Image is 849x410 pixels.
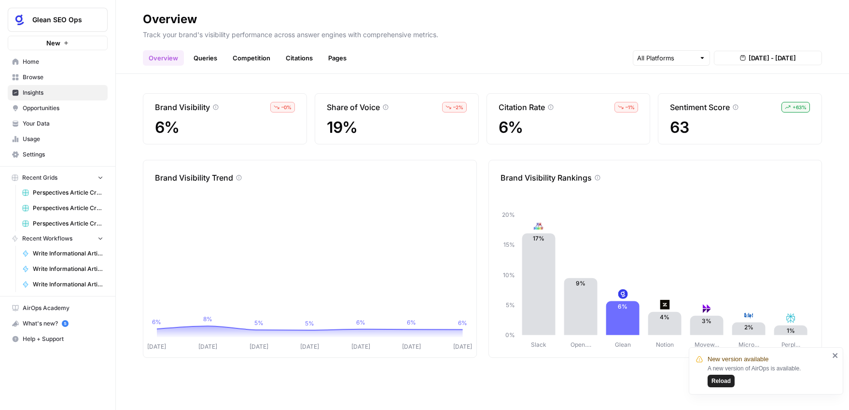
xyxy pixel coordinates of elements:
span: AirOps Academy [23,304,103,312]
span: New [46,38,60,48]
img: ycaedlw8l6jwusys5v0vm0nwqhfq [660,300,669,310]
div: Overview [143,12,197,27]
span: Browse [23,73,103,82]
tspan: Slack [531,341,546,348]
tspan: Movew… [695,341,719,348]
input: All Platforms [637,53,695,63]
p: Brand Visibility [155,101,210,113]
span: Write Informational Article Body (Search) [33,280,103,289]
tspan: 5% [254,319,264,326]
button: [DATE] - [DATE] [714,51,822,65]
img: h1eramvalfk1dvyp9nzdcmydkpaj [744,311,753,320]
tspan: Micro… [738,341,759,348]
img: s280smyarvdq9q0cx8qdq82iosom [702,304,711,313]
text: 5 [64,321,66,326]
text: 17% [533,235,544,242]
span: New version available [708,354,768,364]
div: What's new? [8,316,107,331]
a: Write Informational Article Body (Agents) [18,246,108,261]
p: Brand Visibility Rankings [501,172,592,184]
a: Usage [8,131,108,147]
text: 2% [744,324,753,331]
img: Glean SEO Ops Logo [11,11,28,28]
tspan: 6% [356,319,365,326]
span: 19% [327,119,467,136]
tspan: 6% [152,318,161,325]
a: AirOps Academy [8,300,108,316]
a: Write Informational Article Body (Search) [18,277,108,292]
div: A new version of AirOps is available. [708,364,829,387]
span: Help + Support [23,335,103,343]
span: Usage [23,135,103,143]
tspan: [DATE] [147,343,166,350]
text: 1% [787,327,795,334]
text: 4% [660,313,669,321]
a: Citations [280,50,319,66]
a: Insights [8,85,108,100]
tspan: [DATE] [453,343,472,350]
span: Home [23,57,103,66]
span: Perspectives Article Creation (Assistant) [33,204,103,212]
span: – 1 % [626,103,635,111]
button: Workspace: Glean SEO Ops [8,8,108,32]
button: New [8,36,108,50]
span: 6% [499,119,639,136]
tspan: 6% [458,319,467,326]
a: Queries [188,50,223,66]
span: Glean SEO Ops [32,15,91,25]
button: What's new? 5 [8,316,108,331]
a: Browse [8,70,108,85]
a: Perspectives Article Creation (Search) [18,216,108,231]
span: Recent Grids [22,173,57,182]
tspan: 6% [407,319,416,326]
a: Write Informational Article Body (Assistant) [18,261,108,277]
a: Home [8,54,108,70]
tspan: Perpl… [781,341,800,348]
tspan: [DATE] [402,343,421,350]
a: Settings [8,147,108,162]
span: – 2 % [453,103,463,111]
a: Perspectives Article Creation (Assistant) [18,200,108,216]
a: 5 [62,320,69,327]
button: close [832,352,839,359]
tspan: Glean [615,341,631,348]
tspan: 8% [203,315,212,323]
tspan: [DATE] [300,343,319,350]
tspan: 5% [305,320,314,327]
span: Your Data [23,119,103,128]
a: Overview [143,50,184,66]
p: Share of Voice [327,101,380,113]
a: Your Data [8,116,108,131]
span: 63 [670,119,810,136]
tspan: [DATE] [351,343,370,350]
span: Perspectives Article Creation (Agents) [33,188,103,197]
tspan: [DATE] [250,343,268,350]
p: Sentiment Score [670,101,730,113]
button: Recent Workflows [8,231,108,246]
img: opdhyqjq9e9v6genfq59ut7sdua2 [618,289,627,299]
span: 6% [155,119,295,136]
tspan: 5% [505,301,515,309]
tspan: Open.… [571,341,591,348]
span: Write Informational Article Body (Assistant) [33,265,103,273]
span: Insights [23,88,103,97]
img: hm1wecl28sthlv6avrmchfte5od9 [534,221,543,231]
tspan: 0% [505,331,515,339]
tspan: [DATE] [198,343,217,350]
button: Recent Grids [8,170,108,185]
span: Settings [23,150,103,159]
a: Opportunities [8,100,108,116]
span: Perspectives Article Creation (Search) [33,219,103,228]
p: Brand Visibility Trend [155,172,233,184]
span: – 0 % [281,103,292,111]
span: [DATE] - [DATE] [749,53,796,63]
span: + 63 % [793,103,807,111]
span: Recent Workflows [22,234,72,243]
text: 9% [576,280,585,287]
button: Help + Support [8,331,108,347]
span: Write Informational Article Body (Agents) [33,249,103,258]
p: Track your brand's visibility performance across answer engines with comprehensive metrics. [143,27,822,40]
span: Reload [711,377,731,385]
p: Citation Rate [499,101,545,113]
tspan: 20% [501,211,515,218]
